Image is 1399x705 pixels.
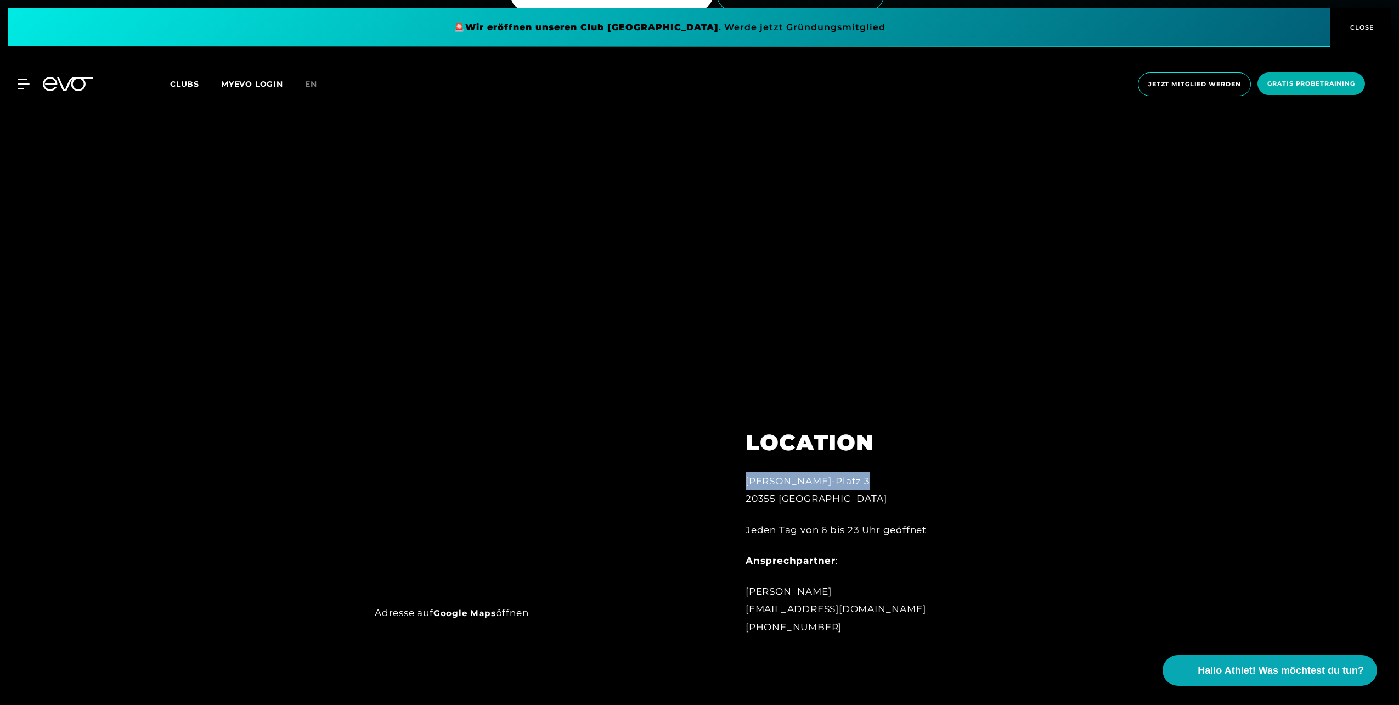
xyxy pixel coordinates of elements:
div: [PERSON_NAME] [EMAIL_ADDRESS][DOMAIN_NAME] [PHONE_NUMBER] [746,583,987,636]
span: Clubs [170,79,199,89]
a: Clubs [170,79,221,89]
div: [PERSON_NAME]-Platz 3 20355 [GEOGRAPHIC_DATA] [746,472,987,508]
a: MYEVO LOGIN [221,79,283,89]
span: CLOSE [1347,23,1374,32]
a: Gratis Probetraining [1254,72,1368,96]
button: CLOSE [1330,8,1391,47]
strong: Ansprechpartner [746,555,836,566]
button: Hallo Athlet! Was möchtest du tun? [1163,655,1377,686]
span: Gratis Probetraining [1267,79,1355,88]
a: Jetzt Mitglied werden [1135,72,1254,96]
span: Jetzt Mitglied werden [1148,80,1240,89]
div: Adresse auf öffnen [375,604,684,622]
span: Hallo Athlet! Was möchtest du tun? [1198,663,1364,678]
div: : [746,552,987,569]
a: Google Maps [433,608,496,618]
a: en [305,78,330,91]
h2: LOCATION [746,429,987,456]
div: Jeden Tag von 6 bis 23 Uhr geöffnet [746,521,987,539]
span: en [305,79,317,89]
